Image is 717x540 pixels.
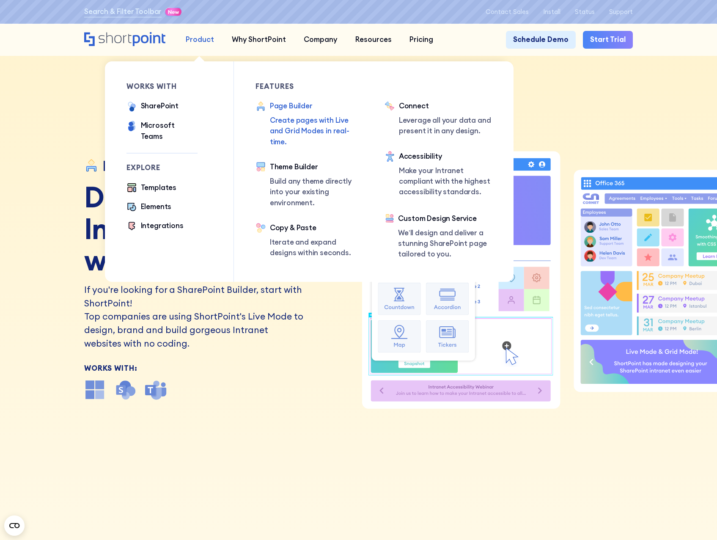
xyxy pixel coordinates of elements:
[486,8,529,15] a: Contact Sales
[176,31,223,49] a: Product
[141,182,176,193] div: Templates
[126,220,184,232] a: Integrations
[583,31,633,49] a: Start Trial
[385,213,492,261] a: Custom Design ServiceWe’ll design and deliver a stunning SharePoint page tailored to you.
[295,31,346,49] a: Company
[398,213,492,224] div: Custom Design Service
[355,34,392,45] div: Resources
[84,32,168,48] a: Home
[346,31,401,49] a: Resources
[675,499,717,540] iframe: Chat Widget
[255,101,363,147] a: Page BuilderCreate pages with Live and Grid Modes in real-time.
[255,83,363,90] div: Features
[506,31,576,49] a: Schedule Demo
[270,176,363,208] p: Build any theme directly into your existing environment.
[304,34,337,45] div: Company
[84,181,353,276] h1: Design Stunning Intranet Websites with Page Builder
[84,379,106,401] img: microsoft office icon
[84,6,162,17] a: Search & Filter Toolbar
[255,223,363,259] a: Copy & PasteIterate and expand designs within seconds.
[223,31,295,49] a: Why ShortPoint
[270,223,363,233] div: Copy & Paste
[4,515,25,536] button: Open CMP widget
[270,237,363,259] p: Iterate and expand designs within seconds.
[399,101,492,111] div: Connect
[270,162,363,172] div: Theme Builder
[141,101,179,111] div: SharePoint
[399,165,492,198] p: Make your Intranet compliant with the highest accessibility standards.
[126,101,179,113] a: SharePoint
[126,201,172,213] a: Elements
[543,8,560,15] a: Install
[255,162,363,208] a: Theme BuilderBuild any theme directly into your existing environment.
[399,151,492,162] div: Accessibility
[398,228,492,260] p: We’ll design and deliver a stunning SharePoint page tailored to you.
[232,34,286,45] div: Why ShortPoint
[270,101,363,111] div: Page Builder
[186,34,214,45] div: Product
[145,379,167,401] img: microsoft teams icon
[409,34,433,45] div: Pricing
[141,220,184,231] div: Integrations
[575,8,595,15] a: Status
[141,120,198,142] div: Microsoft Teams
[385,151,492,199] a: AccessibilityMake your Intranet compliant with the highest accessibility standards.
[84,365,353,372] div: Works With:
[270,115,363,147] p: Create pages with Live and Grid Modes in real-time.
[84,283,306,310] h2: If you're looking for a SharePoint Builder, start with ShortPoint!
[126,164,198,171] div: Explore
[401,31,442,49] a: Pricing
[126,120,198,142] a: Microsoft Teams
[126,83,198,90] div: works with
[385,101,492,137] a: ConnectLeverage all your data and present it in any design.
[115,379,136,401] img: SharePoint icon
[126,182,176,194] a: Templates
[102,157,187,174] div: Page Builder
[141,201,172,212] div: Elements
[399,115,492,137] p: Leverage all your data and present it in any design.
[84,310,306,350] p: Top companies are using ShortPoint's Live Mode to design, brand and build gorgeous Intranet websi...
[609,8,633,15] a: Support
